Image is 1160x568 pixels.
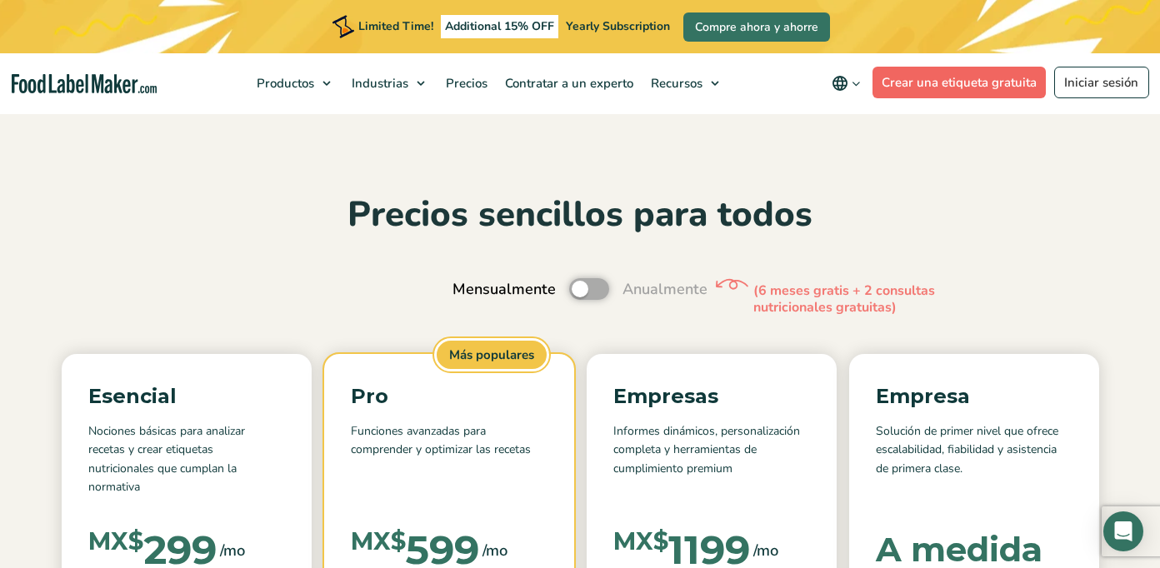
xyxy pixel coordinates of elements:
[876,422,1072,497] p: Solución de primer nivel que ofrece escalabilidad, fiabilidad y asistencia de primera clase.
[876,533,1042,566] div: A medida
[642,53,727,113] a: Recursos
[437,53,492,113] a: Precios
[88,381,285,412] p: Esencial
[753,282,1003,317] p: (6 meses gratis + 2 consultas nutricionales gratuitas)
[343,53,433,113] a: Industrias
[646,75,704,92] span: Recursos
[351,422,547,497] p: Funciones avanzadas para comprender y optimizar las recetas
[441,15,558,38] span: Additional 15% OFF
[88,530,143,554] span: MX$
[482,539,507,562] span: /mo
[351,530,406,554] span: MX$
[613,530,668,554] span: MX$
[753,539,778,562] span: /mo
[622,278,707,301] span: Anualmente
[1054,67,1149,98] a: Iniciar sesión
[252,75,316,92] span: Productos
[613,422,810,497] p: Informes dinámicos, personalización completa y herramientas de cumplimiento premium
[876,381,1072,412] p: Empresa
[452,278,556,301] span: Mensualmente
[497,53,638,113] a: Contratar a un experto
[613,381,810,412] p: Empresas
[500,75,635,92] span: Contratar a un experto
[566,18,670,34] span: Yearly Subscription
[569,278,609,300] label: Toggle
[347,75,410,92] span: Industrias
[351,381,547,412] p: Pro
[220,539,245,562] span: /mo
[88,422,285,497] p: Nociones básicas para analizar recetas y crear etiquetas nutricionales que cumplan la normativa
[1103,511,1143,551] div: Open Intercom Messenger
[12,192,1147,238] h2: Precios sencillos para todos
[872,67,1047,98] a: Crear una etiqueta gratuita
[248,53,339,113] a: Productos
[358,18,433,34] span: Limited Time!
[441,75,489,92] span: Precios
[683,12,830,42] a: Compre ahora y ahorre
[434,338,549,372] span: Más populares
